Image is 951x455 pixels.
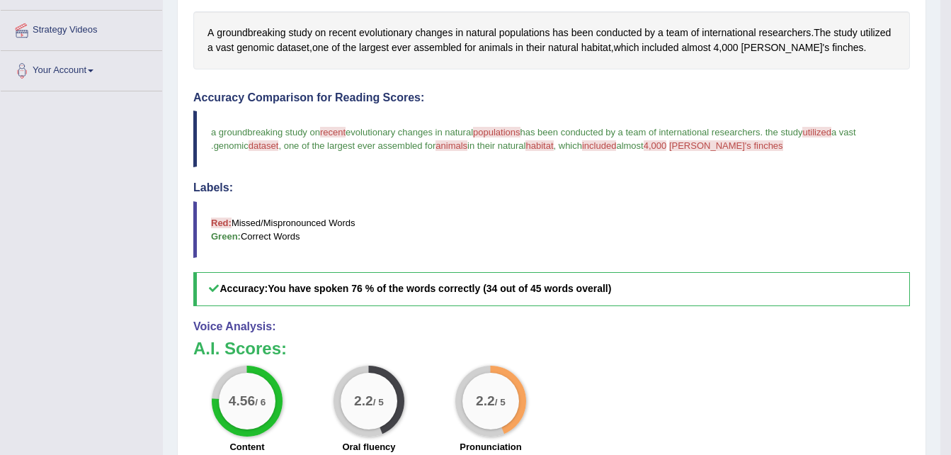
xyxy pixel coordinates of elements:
span: Click to see word definition [466,26,496,40]
span: Click to see word definition [614,40,639,55]
span: Click to see word definition [658,26,664,40]
span: Click to see word definition [331,40,340,55]
span: included [582,140,616,151]
b: A.I. Scores: [193,339,287,358]
span: almost [616,140,643,151]
span: dataset [249,140,279,151]
span: Click to see word definition [277,40,309,55]
span: 4,000 [644,140,667,151]
h4: Accuracy Comparison for Reading Scores: [193,91,910,104]
label: Content [229,440,264,454]
div: . , , , . [193,11,910,69]
span: Click to see word definition [722,40,738,55]
span: animals [435,140,467,151]
span: populations [473,127,520,137]
span: [PERSON_NAME]'s finches [669,140,783,151]
span: Click to see word definition [596,26,642,40]
small: / 5 [495,397,506,408]
span: Click to see word definition [217,26,285,40]
span: Click to see word definition [714,40,719,55]
b: You have spoken 76 % of the words correctly (34 out of 45 words overall) [268,283,611,294]
span: Click to see word definition [666,26,688,40]
span: recent [320,127,346,137]
span: Click to see word definition [526,40,545,55]
span: Click to see word definition [691,26,700,40]
span: Click to see word definition [499,26,550,40]
span: , which [554,140,582,151]
span: in their natural [467,140,525,151]
span: Click to see word definition [548,40,579,55]
span: utilized [802,127,831,137]
span: Click to see word definition [288,26,312,40]
h4: Labels: [193,181,910,194]
span: Click to see word definition [681,40,710,55]
big: 2.2 [476,393,495,408]
span: Click to see word definition [465,40,476,55]
span: Click to see word definition [312,40,329,55]
span: has been conducted by a team of international researchers. the study [520,127,803,137]
span: Click to see word definition [479,40,513,55]
span: Click to see word definition [814,26,831,40]
span: evolutionary changes in natural [346,127,473,137]
span: genomic [214,140,249,151]
span: Click to see word definition [702,26,756,40]
span: a groundbreaking study on [211,127,320,137]
small: / 6 [255,397,266,408]
span: Click to see word definition [315,26,326,40]
span: Click to see word definition [644,26,655,40]
span: Click to see word definition [392,40,411,55]
span: Click to see word definition [207,26,214,40]
span: Click to see word definition [552,26,569,40]
span: habitat [525,140,553,151]
span: . [211,140,214,151]
span: Click to see word definition [207,40,213,55]
span: Click to see word definition [833,26,857,40]
blockquote: Missed/Mispronounced Words Correct Words [193,201,910,258]
span: Click to see word definition [581,40,611,55]
span: Click to see word definition [516,40,523,55]
a: Your Account [1,51,162,86]
span: Click to see word definition [832,40,863,55]
span: Click to see word definition [758,26,811,40]
a: Strategy Videos [1,11,162,46]
span: Click to see word definition [860,26,892,40]
span: Click to see word definition [741,40,829,55]
span: Click to see word definition [414,40,462,55]
span: Click to see word definition [642,40,678,55]
span: Click to see word definition [415,26,452,40]
h5: Accuracy: [193,272,910,305]
span: Click to see word definition [216,40,234,55]
big: 4.56 [229,393,255,408]
label: Pronunciation [460,440,521,454]
small: / 5 [373,397,384,408]
span: Click to see word definition [455,26,463,40]
span: Click to see word definition [237,40,274,55]
span: Click to see word definition [571,26,593,40]
h4: Voice Analysis: [193,320,910,333]
span: Click to see word definition [359,40,389,55]
span: , one of the largest ever assembled for [278,140,435,151]
span: Click to see word definition [343,40,356,55]
span: a vast [831,127,856,137]
b: Red: [211,218,232,228]
big: 2.2 [354,393,373,408]
span: Click to see word definition [359,26,413,40]
b: Green: [211,231,241,242]
label: Oral fluency [342,440,395,454]
span: Click to see word definition [329,26,356,40]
